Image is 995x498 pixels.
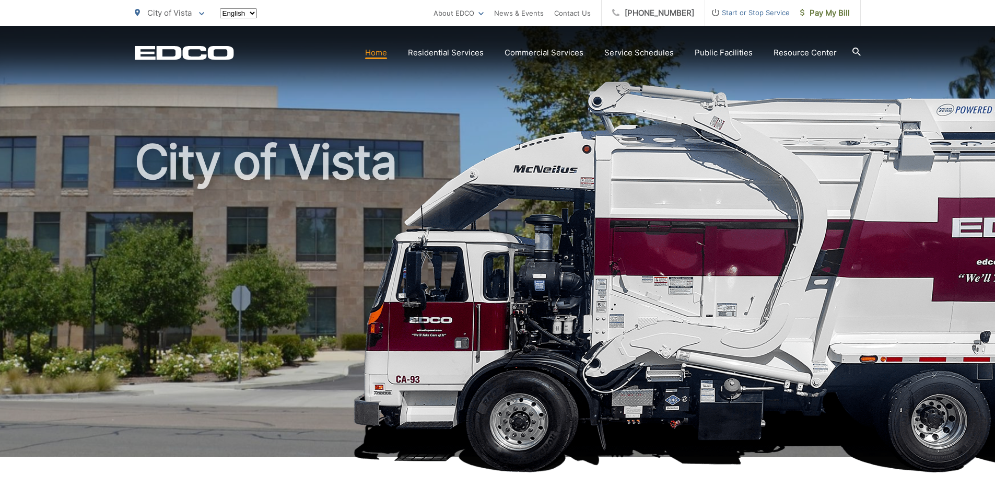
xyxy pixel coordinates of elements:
[695,47,753,59] a: Public Facilities
[135,136,861,467] h1: City of Vista
[147,8,192,18] span: City of Vista
[365,47,387,59] a: Home
[220,8,257,18] select: Select a language
[494,7,544,19] a: News & Events
[774,47,837,59] a: Resource Center
[408,47,484,59] a: Residential Services
[135,45,234,60] a: EDCD logo. Return to the homepage.
[434,7,484,19] a: About EDCO
[604,47,674,59] a: Service Schedules
[505,47,583,59] a: Commercial Services
[554,7,591,19] a: Contact Us
[800,7,850,19] span: Pay My Bill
